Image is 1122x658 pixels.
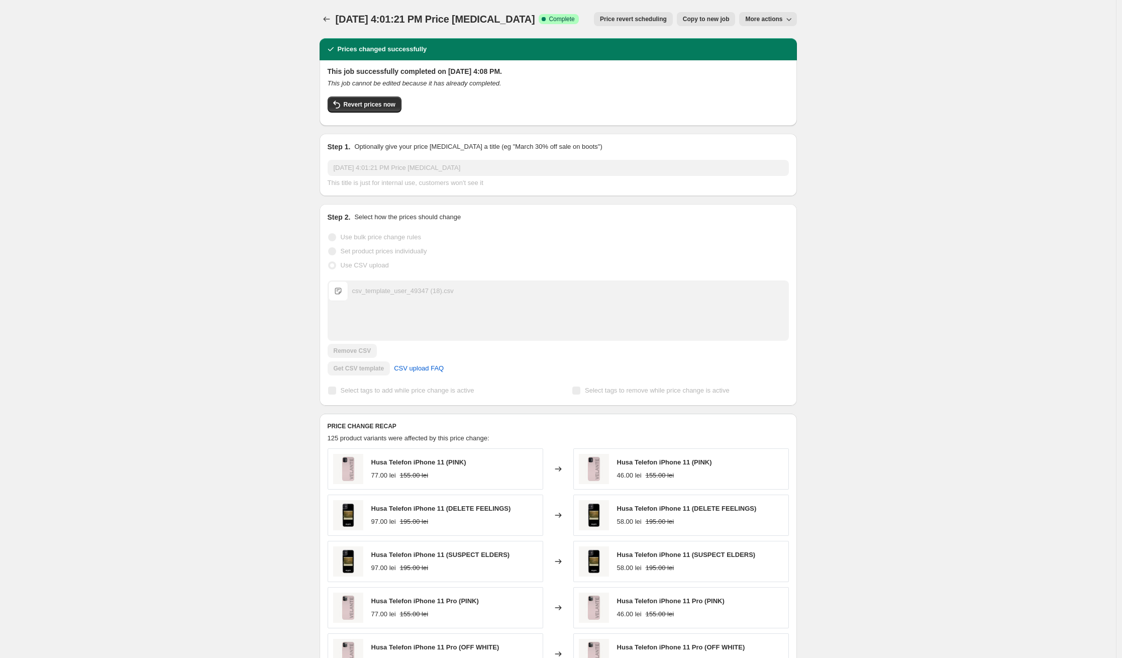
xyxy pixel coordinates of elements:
span: Husa Telefon iPhone 11 (DELETE FEELINGS) [371,505,511,512]
img: SUSPECTELDERS_2ccdf53a-d806-47fe-b796-858a278df88e_80x.jpg [333,546,363,577]
i: This job cannot be edited because it has already completed. [328,79,501,87]
span: This title is just for internal use, customers won't see it [328,179,483,186]
button: Revert prices now [328,97,401,113]
span: Husa Telefon iPhone 11 Pro (PINK) [371,597,479,605]
span: More actions [745,15,782,23]
span: Husa Telefon iPhone 11 (PINK) [371,458,466,466]
button: More actions [739,12,796,26]
span: 195.00 lei [646,564,674,572]
img: Pink_539ba760-39eb-4198-af2a-802baf7e9992_80x.jpg [333,593,363,623]
span: Copy to new job [683,15,730,23]
span: Husa Telefon iPhone 11 Pro (OFF WHITE) [617,643,745,651]
p: Select how the prices should change [354,212,461,222]
span: 58.00 lei [617,518,642,525]
span: 155.00 lei [646,472,674,479]
span: 77.00 lei [371,610,396,618]
button: Copy to new job [677,12,736,26]
span: 195.00 lei [400,564,428,572]
h2: Prices changed successfully [338,44,427,54]
span: Complete [549,15,574,23]
span: 46.00 lei [617,610,642,618]
span: 58.00 lei [617,564,642,572]
span: [DATE] 4:01:21 PM Price [MEDICAL_DATA] [336,14,535,25]
span: 97.00 lei [371,564,396,572]
span: 46.00 lei [617,472,642,479]
h2: This job successfully completed on [DATE] 4:08 PM. [328,66,789,76]
span: 155.00 lei [400,610,428,618]
span: Select tags to add while price change is active [341,387,474,394]
span: Husa Telefon iPhone 11 Pro (PINK) [617,597,725,605]
span: CSV upload FAQ [394,363,444,373]
button: Price change jobs [320,12,334,26]
button: Price revert scheduling [594,12,673,26]
span: Revert prices now [344,101,395,109]
span: 125 product variants were affected by this price change: [328,434,489,442]
img: Pink_7a704dd4-2850-4f23-a33e-2e559e0ef9ec_80x.jpg [333,454,363,484]
h2: Step 1. [328,142,351,152]
img: SUSPECTELDERS_2ccdf53a-d806-47fe-b796-858a278df88e_80x.jpg [579,546,609,577]
h2: Step 2. [328,212,351,222]
span: 77.00 lei [371,472,396,479]
span: 195.00 lei [646,518,674,525]
span: 195.00 lei [400,518,428,525]
span: 155.00 lei [646,610,674,618]
p: Optionally give your price [MEDICAL_DATA] a title (eg "March 30% off sale on boots") [354,142,602,152]
span: Set product prices individually [341,247,427,255]
span: Husa Telefon iPhone 11 (SUSPECT ELDERS) [617,551,756,558]
span: Husa Telefon iPhone 11 (PINK) [617,458,712,466]
span: Use CSV upload [341,261,389,269]
div: csv_template_user_49347 (18).csv [352,286,454,296]
h6: PRICE CHANGE RECAP [328,422,789,430]
span: Price revert scheduling [600,15,667,23]
span: Husa Telefon iPhone 11 Pro (OFF WHITE) [371,643,499,651]
span: Husa Telefon iPhone 11 (DELETE FEELINGS) [617,505,757,512]
img: SUSPECTELDERS_2ccdf53a-d806-47fe-b796-858a278df88e_80x.jpg [579,500,609,530]
span: Husa Telefon iPhone 11 (SUSPECT ELDERS) [371,551,510,558]
a: CSV upload FAQ [388,360,450,377]
span: Use bulk price change rules [341,233,421,241]
input: 30% off holiday sale [328,160,789,176]
img: Pink_7a704dd4-2850-4f23-a33e-2e559e0ef9ec_80x.jpg [579,454,609,484]
span: 97.00 lei [371,518,396,525]
img: SUSPECTELDERS_2ccdf53a-d806-47fe-b796-858a278df88e_80x.jpg [333,500,363,530]
img: Pink_539ba760-39eb-4198-af2a-802baf7e9992_80x.jpg [579,593,609,623]
span: 155.00 lei [400,472,428,479]
span: Select tags to remove while price change is active [585,387,730,394]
